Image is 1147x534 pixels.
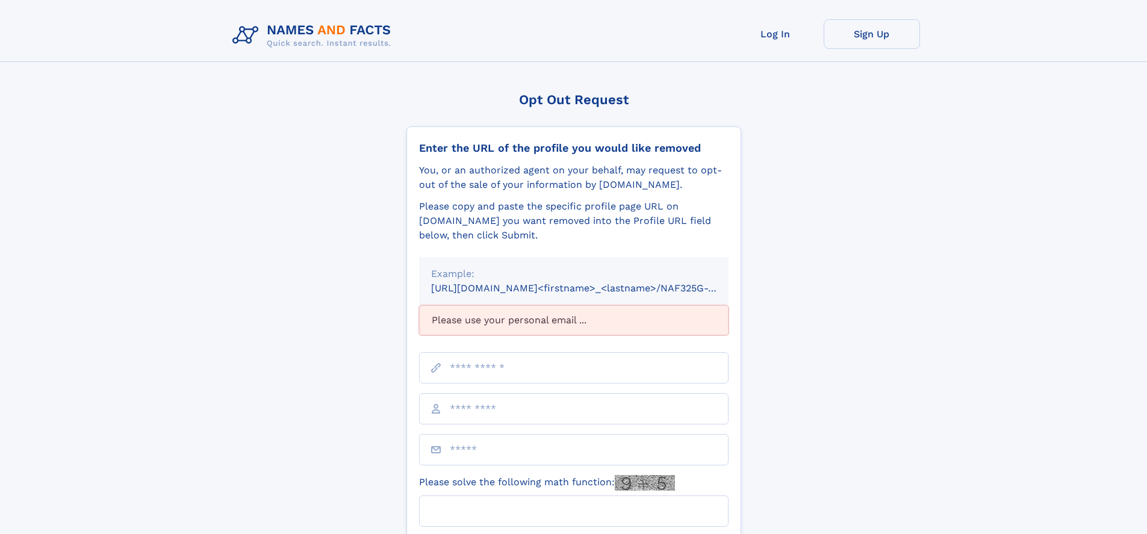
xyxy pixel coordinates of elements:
label: Please solve the following math function: [419,475,675,491]
div: Please use your personal email ... [419,305,729,335]
a: Log In [727,19,824,49]
div: You, or an authorized agent on your behalf, may request to opt-out of the sale of your informatio... [419,163,729,192]
a: Sign Up [824,19,920,49]
div: Opt Out Request [406,92,741,107]
small: [URL][DOMAIN_NAME]<firstname>_<lastname>/NAF325G-xxxxxxxx [431,282,751,294]
div: Example: [431,267,716,281]
div: Please copy and paste the specific profile page URL on [DOMAIN_NAME] you want removed into the Pr... [419,199,729,243]
img: Logo Names and Facts [228,19,401,52]
div: Enter the URL of the profile you would like removed [419,141,729,155]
